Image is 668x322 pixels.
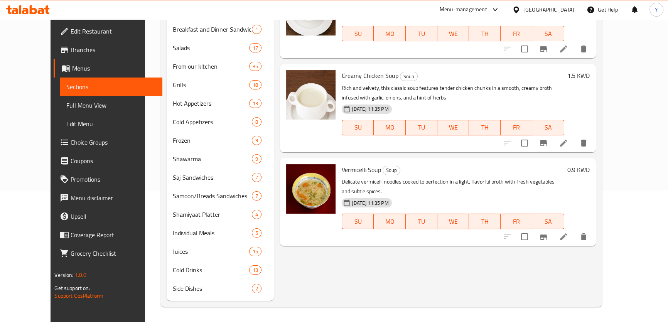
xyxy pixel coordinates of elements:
button: MO [374,120,405,135]
span: FR [504,122,529,133]
span: Menu disclaimer [71,193,156,202]
span: TH [472,122,498,133]
span: Salads [173,43,249,52]
div: items [249,43,261,52]
div: Frozen [173,136,252,145]
p: Delicate vermicelli noodles cooked to perfection in a light, flavorful broth with fresh vegetable... [342,177,564,196]
div: Cold Appetizers8 [167,113,274,131]
button: WE [437,214,469,229]
div: Cold Drinks13 [167,261,274,279]
button: Branch-specific-item [534,134,553,152]
div: Side Dishes2 [167,279,274,298]
span: Soup [383,166,400,175]
button: delete [574,40,593,58]
div: Shawarma [173,154,252,164]
div: Frozen9 [167,131,274,150]
span: Soup [400,72,417,81]
span: SU [345,122,371,133]
span: Select to update [516,229,533,245]
div: items [252,25,261,34]
span: 2 [252,285,261,292]
span: Select to update [516,41,533,57]
span: 17 [250,44,261,52]
div: Soup [400,72,418,81]
button: TU [406,120,437,135]
span: Grocery Checklist [71,249,156,258]
span: Upsell [71,212,156,221]
span: TH [472,28,498,39]
button: TH [469,120,501,135]
span: 13 [250,100,261,107]
a: Upsell [54,207,162,226]
button: SU [342,214,374,229]
a: Grocery Checklist [54,244,162,263]
img: Creamy Chicken Soup [286,70,336,120]
div: items [252,173,261,182]
div: items [252,284,261,293]
button: TU [406,214,437,229]
a: Menus [54,59,162,78]
div: Salads17 [167,39,274,57]
span: 35 [250,63,261,70]
span: Version: [54,270,73,280]
div: items [249,80,261,89]
button: Branch-specific-item [534,40,553,58]
span: WE [440,216,466,227]
button: WE [437,120,469,135]
div: Shawarma9 [167,150,274,168]
span: Cold Appetizers [173,117,252,126]
span: Edit Menu [66,119,156,128]
div: Soup [383,166,400,175]
div: [GEOGRAPHIC_DATA] [523,5,574,14]
span: 4 [252,211,261,218]
span: SA [535,216,561,227]
span: Cold Drinks [173,265,249,275]
span: Side Dishes [173,284,252,293]
span: SA [535,122,561,133]
span: MO [377,216,402,227]
span: TU [409,122,434,133]
button: SU [342,120,374,135]
span: Select to update [516,135,533,151]
a: Edit Menu [60,115,162,133]
button: SU [342,26,374,41]
span: Sections [66,82,156,91]
span: TH [472,216,498,227]
a: Edit menu item [559,138,568,148]
button: delete [574,134,593,152]
span: 15 [250,248,261,255]
span: Individual Meals [173,228,252,238]
span: WE [440,122,466,133]
button: MO [374,214,405,229]
div: items [249,247,261,256]
div: Shamiyaat Platter [173,210,252,219]
span: 1 [252,26,261,33]
div: Juices15 [167,242,274,261]
div: From our kitchen35 [167,57,274,76]
div: items [252,228,261,238]
span: SU [345,216,371,227]
button: WE [437,26,469,41]
span: MO [377,28,402,39]
span: Full Menu View [66,101,156,110]
a: Full Menu View [60,96,162,115]
a: Edit menu item [559,44,568,54]
a: Support.OpsPlatform [54,291,103,301]
span: 18 [250,81,261,89]
p: Rich and velvety, this classic soup features tender chicken chunks in a smooth, creamy broth infu... [342,83,564,103]
span: [DATE] 11:35 PM [349,199,391,207]
a: Promotions [54,170,162,189]
button: FR [501,120,532,135]
button: TH [469,26,501,41]
a: Sections [60,78,162,96]
span: Get support on: [54,283,90,293]
span: [DATE] 11:35 PM [349,105,391,113]
a: Coverage Report [54,226,162,244]
span: SA [535,28,561,39]
a: Coupons [54,152,162,170]
div: items [249,265,261,275]
span: Choice Groups [71,138,156,147]
span: Hot Appetizers [173,99,249,108]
